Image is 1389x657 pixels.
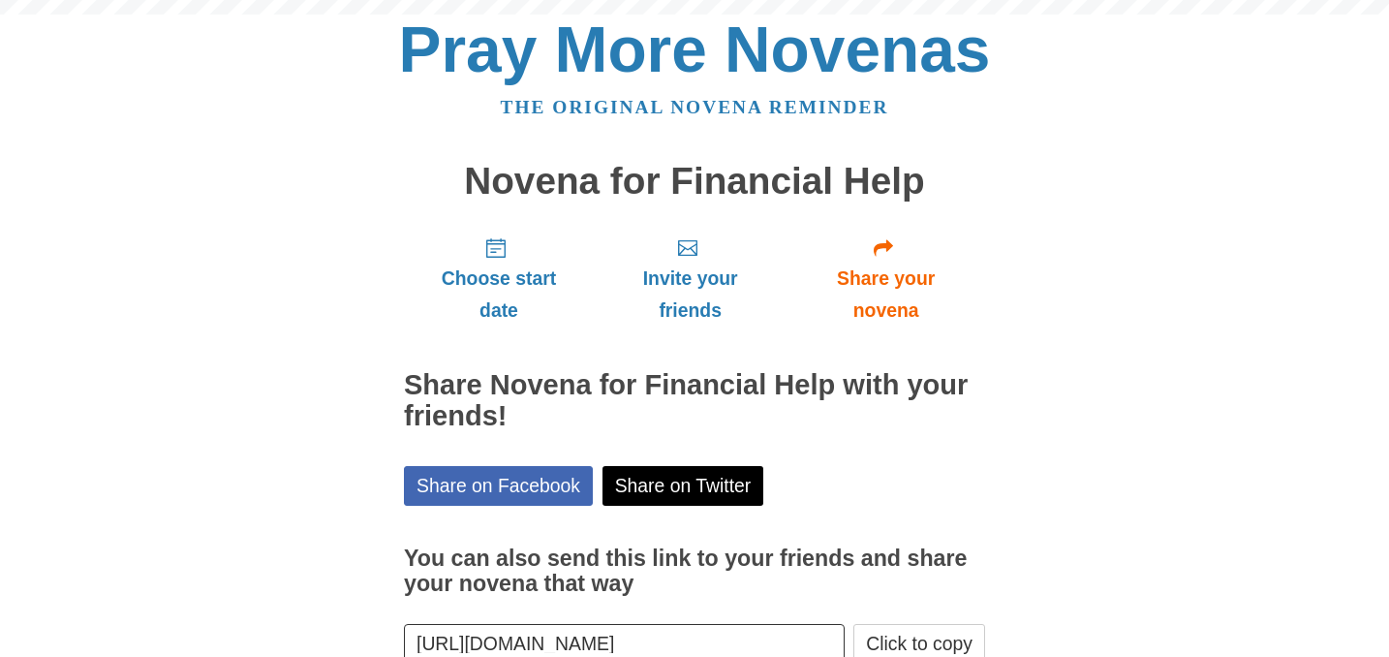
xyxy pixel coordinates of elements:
a: Share your novena [787,221,985,336]
a: Pray More Novenas [399,14,991,85]
span: Choose start date [423,263,574,327]
h2: Share Novena for Financial Help with your friends! [404,370,985,432]
a: Share on Twitter [602,466,764,506]
h1: Novena for Financial Help [404,161,985,203]
h3: You can also send this link to your friends and share your novena that way [404,547,985,596]
span: Invite your friends [613,263,767,327]
a: The original novena reminder [501,97,889,117]
a: Choose start date [404,221,594,336]
span: Share your novena [806,263,966,327]
a: Share on Facebook [404,466,593,506]
a: Invite your friends [594,221,787,336]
